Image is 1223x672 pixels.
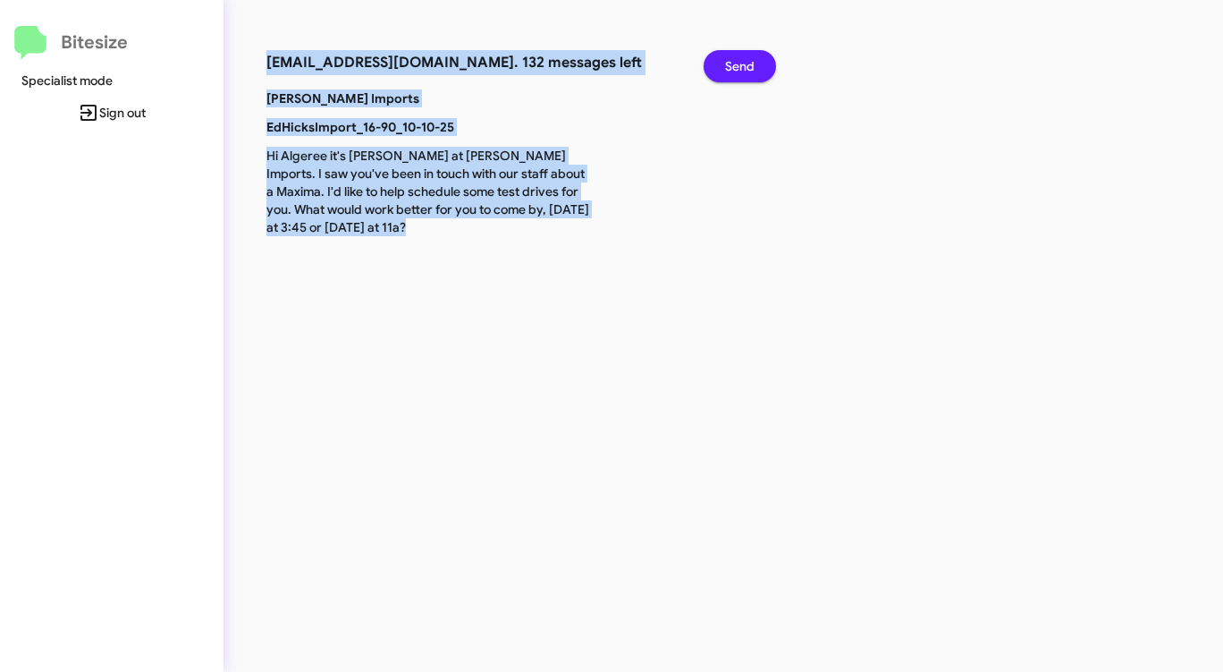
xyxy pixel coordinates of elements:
[704,50,776,82] button: Send
[266,119,454,135] b: EdHicksImport_16-90_10-10-25
[266,50,677,75] h3: [EMAIL_ADDRESS][DOMAIN_NAME]. 132 messages left
[266,90,419,106] b: [PERSON_NAME] Imports
[14,97,209,129] span: Sign out
[14,26,128,60] a: Bitesize
[253,147,603,236] p: Hi Algeree it's [PERSON_NAME] at [PERSON_NAME] Imports. I saw you've been in touch with our staff...
[725,50,755,82] span: Send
